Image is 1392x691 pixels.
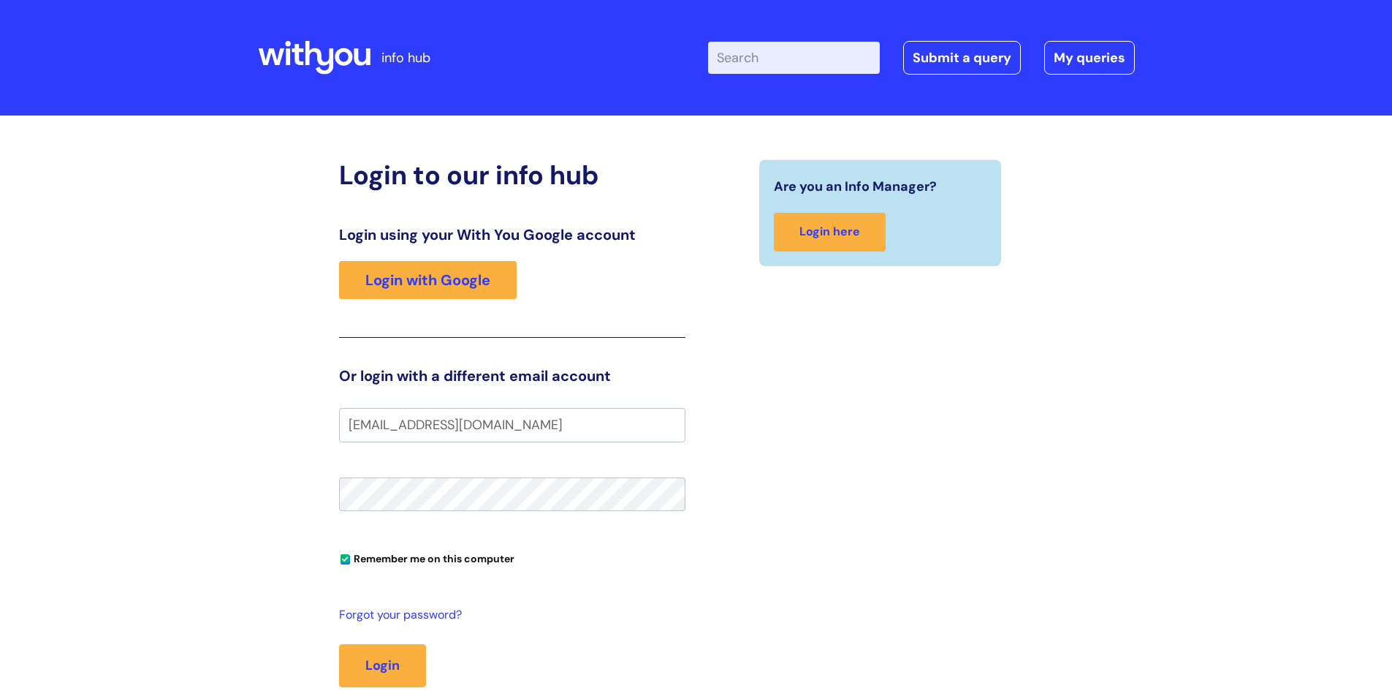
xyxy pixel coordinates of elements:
a: Forgot your password? [339,605,678,626]
h3: Login using your With You Google account [339,226,685,243]
a: My queries [1044,41,1135,75]
input: Search [708,42,880,74]
input: Remember me on this computer [341,555,350,564]
label: Remember me on this computer [339,549,514,565]
a: Submit a query [903,41,1021,75]
button: Login [339,644,426,687]
h3: Or login with a different email account [339,367,685,385]
p: info hub [381,46,430,69]
h2: Login to our info hub [339,159,685,191]
a: Login with Google [339,261,517,299]
input: Your e-mail address [339,408,685,442]
span: Are you an Info Manager? [774,175,937,198]
div: You can uncheck this option if you're logging in from a shared device [339,546,685,570]
a: Login here [774,213,886,252]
